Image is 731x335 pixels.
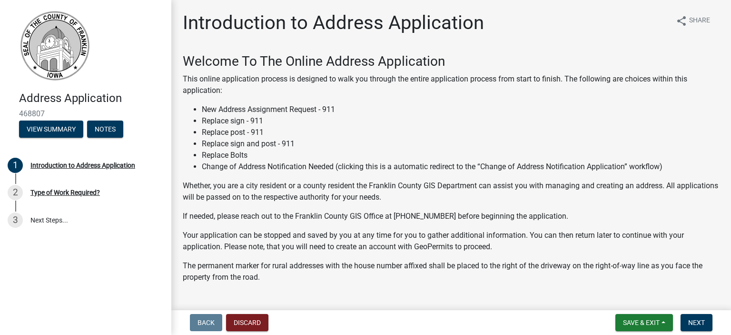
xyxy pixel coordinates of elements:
[30,189,100,196] div: Type of Work Required?
[183,73,720,96] p: This online application process is designed to walk you through the entire application process fr...
[202,161,720,173] li: Change of Address Notification Needed (clicking this is a automatic redirect to the “Change of Ad...
[202,138,720,150] li: Replace sign and post - 911
[688,319,705,326] span: Next
[183,180,720,203] p: Whether, you are a city resident or a county resident the Franklin County GIS Department can assi...
[87,126,123,133] wm-modal-confirm: Notes
[198,319,215,326] span: Back
[19,126,83,133] wm-modal-confirm: Summary
[202,127,720,138] li: Replace post - 911
[8,213,23,228] div: 3
[19,109,152,118] span: 468807
[202,104,720,115] li: New Address Assignment Request - 911
[87,121,123,138] button: Notes
[183,230,720,253] p: Your application can be stopped and saved by you at any time for you to gather additional informa...
[183,53,720,70] h3: Welcome To The Online Address Application
[202,150,720,161] li: Replace Bolts
[183,211,720,222] p: If needed, please reach out to the Franklin County GIS Office at [PHONE_NUMBER] before beginning ...
[19,10,90,81] img: Franklin County, Iowa
[681,314,712,331] button: Next
[8,185,23,200] div: 2
[615,314,673,331] button: Save & Exit
[183,11,484,34] h1: Introduction to Address Application
[190,314,222,331] button: Back
[668,11,718,30] button: shareShare
[183,260,720,283] p: The permanent marker for rural addresses with the house number affixed shall be placed to the rig...
[226,314,268,331] button: Discard
[19,91,164,105] h4: Address Application
[623,319,660,326] span: Save & Exit
[689,15,710,27] span: Share
[202,115,720,127] li: Replace sign - 911
[30,162,135,169] div: Introduction to Address Application
[8,158,23,173] div: 1
[676,15,687,27] i: share
[19,121,83,138] button: View Summary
